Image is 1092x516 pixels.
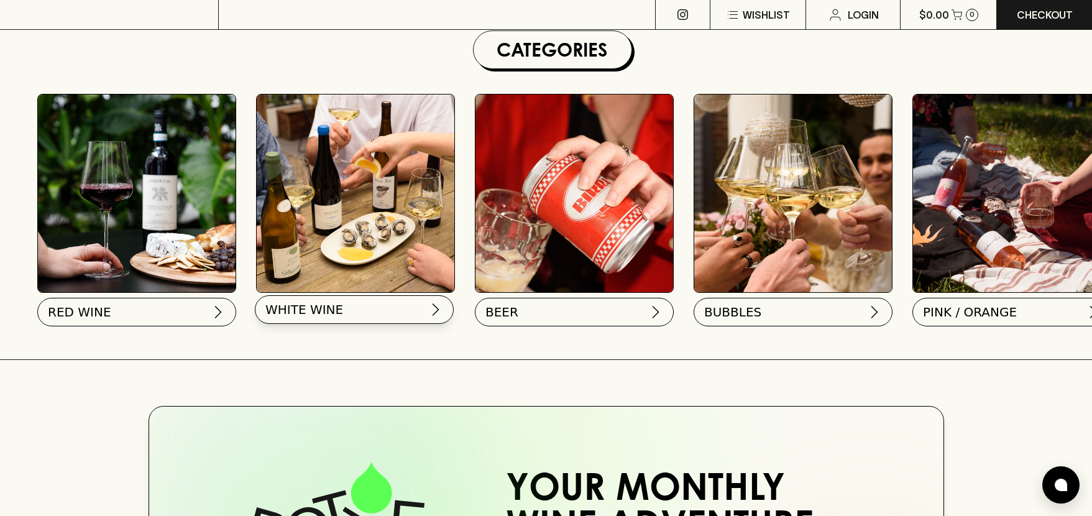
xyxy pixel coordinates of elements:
[475,94,673,292] img: BIRRA_GOOD-TIMES_INSTA-2 1/optimise?auth=Mjk3MjY0ODMzMw__
[428,302,443,317] img: chevron-right.svg
[485,303,518,321] span: BEER
[265,301,343,318] span: WHITE WINE
[704,303,761,321] span: BUBBLES
[479,36,626,63] h1: Categories
[38,94,236,292] img: Red Wine Tasting
[1017,7,1073,22] p: Checkout
[694,94,892,292] img: 2022_Festive_Campaign_INSTA-16 1
[219,7,229,22] p: ⠀
[37,298,236,326] button: RED WINE
[255,295,454,324] button: WHITE WINE
[257,94,454,292] img: optimise
[694,298,892,326] button: BUBBLES
[648,305,663,320] img: chevron-right.svg
[475,298,674,326] button: BEER
[923,303,1017,321] span: PINK / ORANGE
[867,305,882,320] img: chevron-right.svg
[1055,479,1067,491] img: bubble-icon
[848,7,879,22] p: Login
[743,7,790,22] p: Wishlist
[48,303,111,321] span: RED WINE
[919,7,949,22] p: $0.00
[970,11,975,18] p: 0
[211,305,226,320] img: chevron-right.svg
